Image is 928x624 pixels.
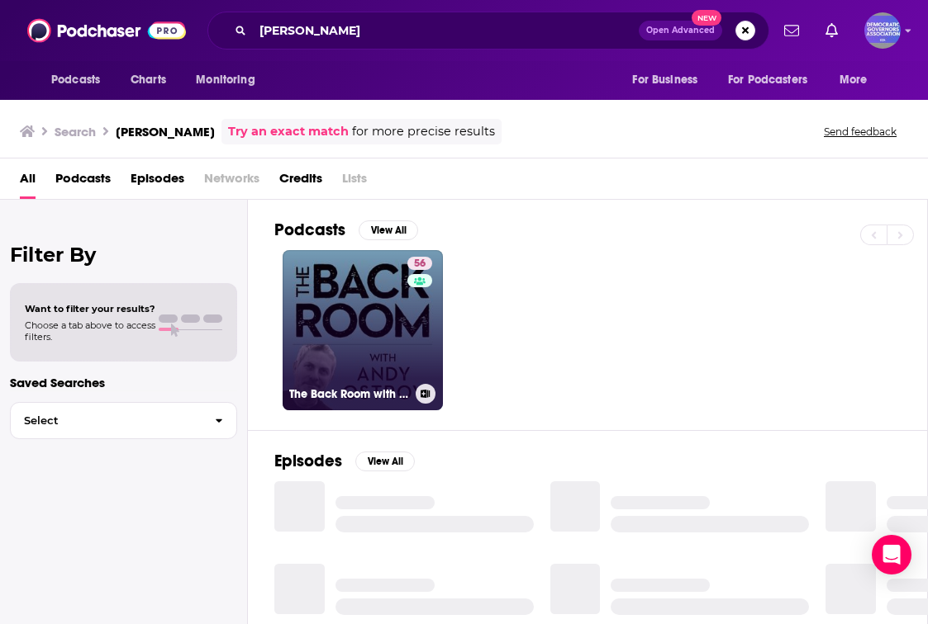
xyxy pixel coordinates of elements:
[872,535,911,574] div: Open Intercom Messenger
[116,124,215,139] h3: [PERSON_NAME]
[819,125,902,139] button: Send feedback
[25,303,155,314] span: Want to filter your results?
[55,165,111,199] a: Podcasts
[778,17,806,45] a: Show notifications dropdown
[204,165,259,199] span: Networks
[10,402,237,439] button: Select
[864,12,901,49] img: User Profile
[25,319,155,343] span: Choose a tab above to access filters.
[51,69,100,92] span: Podcasts
[207,12,769,50] div: Search podcasts, credits, & more...
[279,165,322,199] a: Credits
[40,64,121,96] button: open menu
[274,451,415,471] a: EpisodesView All
[864,12,901,49] button: Show profile menu
[828,64,888,96] button: open menu
[840,69,868,92] span: More
[10,243,237,267] h2: Filter By
[11,415,202,426] span: Select
[621,64,718,96] button: open menu
[131,165,184,199] a: Episodes
[864,12,901,49] span: Logged in as DemGovs-Hamelburg
[274,220,418,240] a: PodcastsView All
[342,165,367,199] span: Lists
[632,69,697,92] span: For Business
[20,165,36,199] a: All
[120,64,176,96] a: Charts
[253,17,639,44] input: Search podcasts, credits, & more...
[274,451,342,471] h2: Episodes
[352,122,495,141] span: for more precise results
[184,64,276,96] button: open menu
[131,69,166,92] span: Charts
[289,387,409,401] h3: The Back Room with [PERSON_NAME]
[407,257,432,270] a: 56
[819,17,845,45] a: Show notifications dropdown
[55,124,96,139] h3: Search
[283,250,443,410] a: 56The Back Room with [PERSON_NAME]
[639,21,722,40] button: Open AdvancedNew
[196,69,255,92] span: Monitoring
[10,375,237,390] p: Saved Searches
[355,451,415,471] button: View All
[228,122,349,141] a: Try an exact match
[646,26,715,35] span: Open Advanced
[414,256,426,272] span: 56
[692,10,721,26] span: New
[728,69,807,92] span: For Podcasters
[359,220,418,240] button: View All
[717,64,831,96] button: open menu
[27,15,186,46] img: Podchaser - Follow, Share and Rate Podcasts
[274,220,345,240] h2: Podcasts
